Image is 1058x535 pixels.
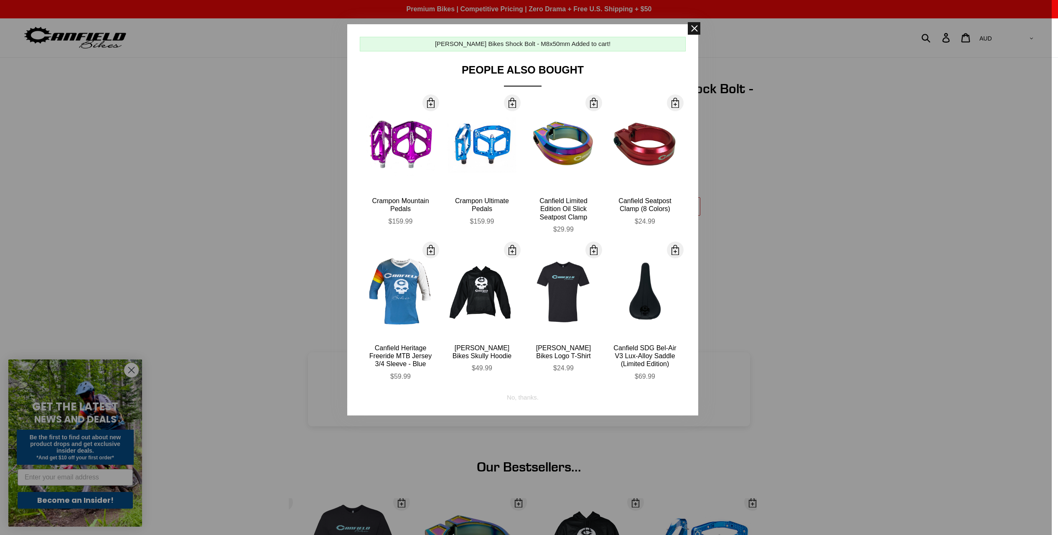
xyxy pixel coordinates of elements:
[529,197,598,221] div: Canfield Limited Edition Oil Slick Seatpost Clamp
[635,373,655,380] span: $69.99
[360,64,686,87] div: People Also Bought
[448,257,516,326] img: OldStyleCanfieldHoodie_large.png
[448,197,516,213] div: Crampon Ultimate Pedals
[553,364,574,372] span: $24.99
[472,364,492,372] span: $49.99
[389,218,413,225] span: $159.99
[390,373,411,380] span: $59.99
[529,110,598,179] img: Canfield-Oil-Slick-Seat-Clamp-MTB-logo-quarter_large.jpg
[448,344,516,360] div: [PERSON_NAME] Bikes Skully Hoodie
[470,218,494,225] span: $159.99
[435,39,610,49] div: [PERSON_NAME] Bikes Shock Bolt - M8x50mm Added to cart!
[529,344,598,360] div: [PERSON_NAME] Bikes Logo T-Shirt
[610,110,679,179] img: Canfield-Seat-Clamp-Red-2_large.jpg
[366,110,435,179] img: Canfield-Crampon-Mountain-Purple-Shopify_large.jpg
[610,197,679,213] div: Canfield Seatpost Clamp (8 Colors)
[448,110,516,179] img: Canfield-Crampon-Ultimate-Blue_large.jpg
[507,387,539,403] div: No, thanks.
[366,197,435,213] div: Crampon Mountain Pedals
[635,218,655,225] span: $24.99
[366,344,435,368] div: Canfield Heritage Freeride MTB Jersey 3/4 Sleeve - Blue
[553,226,574,233] span: $29.99
[610,344,679,368] div: Canfield SDG Bel-Air V3 Lux-Alloy Saddle (Limited Edition)
[529,257,598,326] img: CANFIELD-LOGO-TEE-BLACK-SHOPIFY_large.jpg
[610,257,679,326] img: Canfield-SDG-Bel-Air-Saddle_large.jpg
[366,257,435,326] img: Canfield-Hertiage-Jersey-Blue-Front_large.jpg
